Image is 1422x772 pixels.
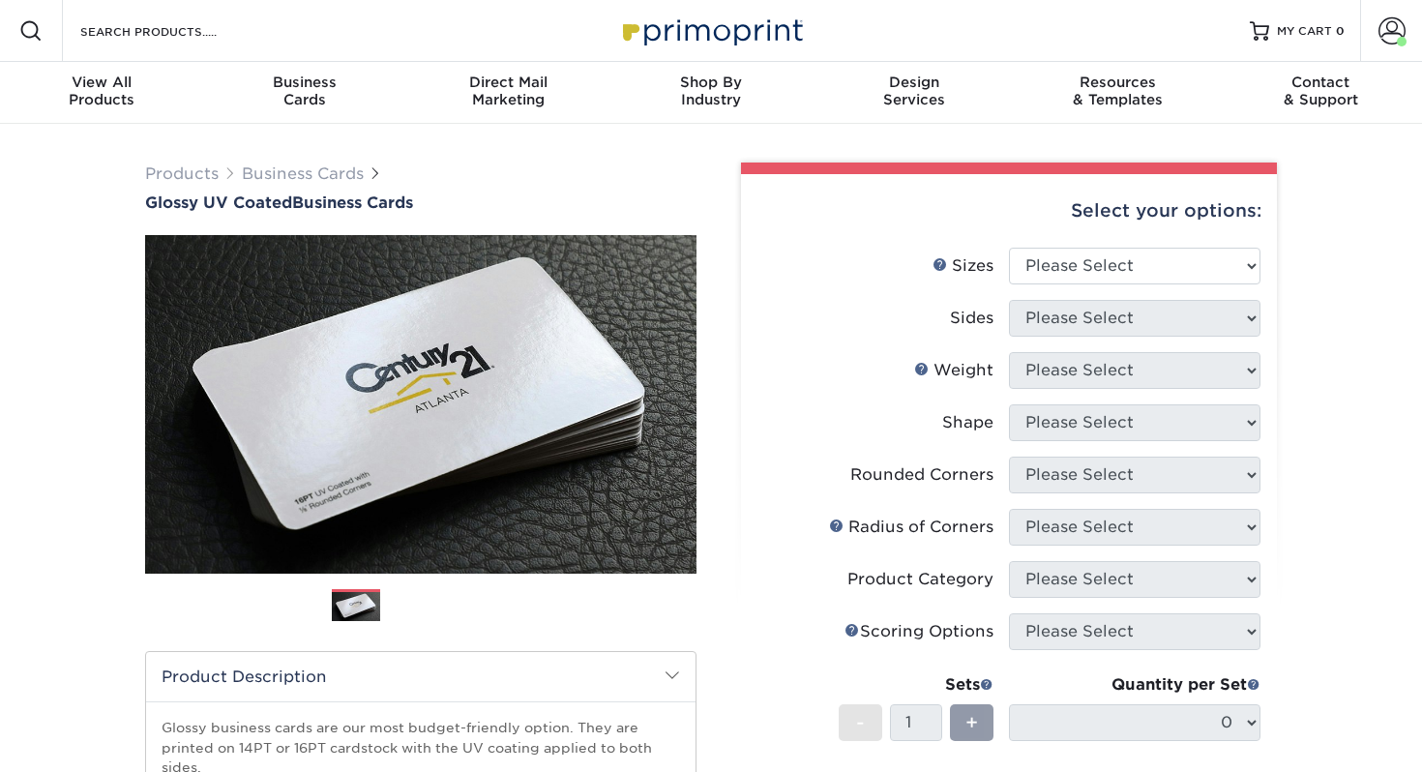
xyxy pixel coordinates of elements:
[839,673,993,697] div: Sets
[461,581,510,630] img: Business Cards 03
[813,74,1016,108] div: Services
[914,359,993,382] div: Weight
[813,74,1016,91] span: Design
[1016,74,1219,108] div: & Templates
[856,708,865,737] span: -
[609,62,813,124] a: Shop ByIndustry
[397,581,445,630] img: Business Cards 02
[406,74,609,108] div: Marketing
[406,74,609,91] span: Direct Mail
[609,74,813,108] div: Industry
[1219,62,1422,124] a: Contact& Support
[146,652,696,701] h2: Product Description
[614,10,808,51] img: Primoprint
[242,164,364,183] a: Business Cards
[1219,74,1422,91] span: Contact
[145,193,292,212] span: Glossy UV Coated
[145,193,696,212] h1: Business Cards
[1336,24,1345,38] span: 0
[203,62,406,124] a: BusinessCards
[933,254,993,278] div: Sizes
[1016,62,1219,124] a: Resources& Templates
[756,174,1261,248] div: Select your options:
[406,62,609,124] a: Direct MailMarketing
[78,19,267,43] input: SEARCH PRODUCTS.....
[950,307,993,330] div: Sides
[332,582,380,631] img: Business Cards 01
[844,620,993,643] div: Scoring Options
[145,129,696,680] img: Glossy UV Coated 01
[829,516,993,539] div: Radius of Corners
[847,568,993,591] div: Product Category
[942,411,993,434] div: Shape
[813,62,1016,124] a: DesignServices
[1009,673,1260,697] div: Quantity per Set
[145,193,696,212] a: Glossy UV CoatedBusiness Cards
[850,463,993,487] div: Rounded Corners
[609,74,813,91] span: Shop By
[1277,23,1332,40] span: MY CART
[1016,74,1219,91] span: Resources
[203,74,406,108] div: Cards
[203,74,406,91] span: Business
[965,708,978,737] span: +
[1219,74,1422,108] div: & Support
[145,164,219,183] a: Products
